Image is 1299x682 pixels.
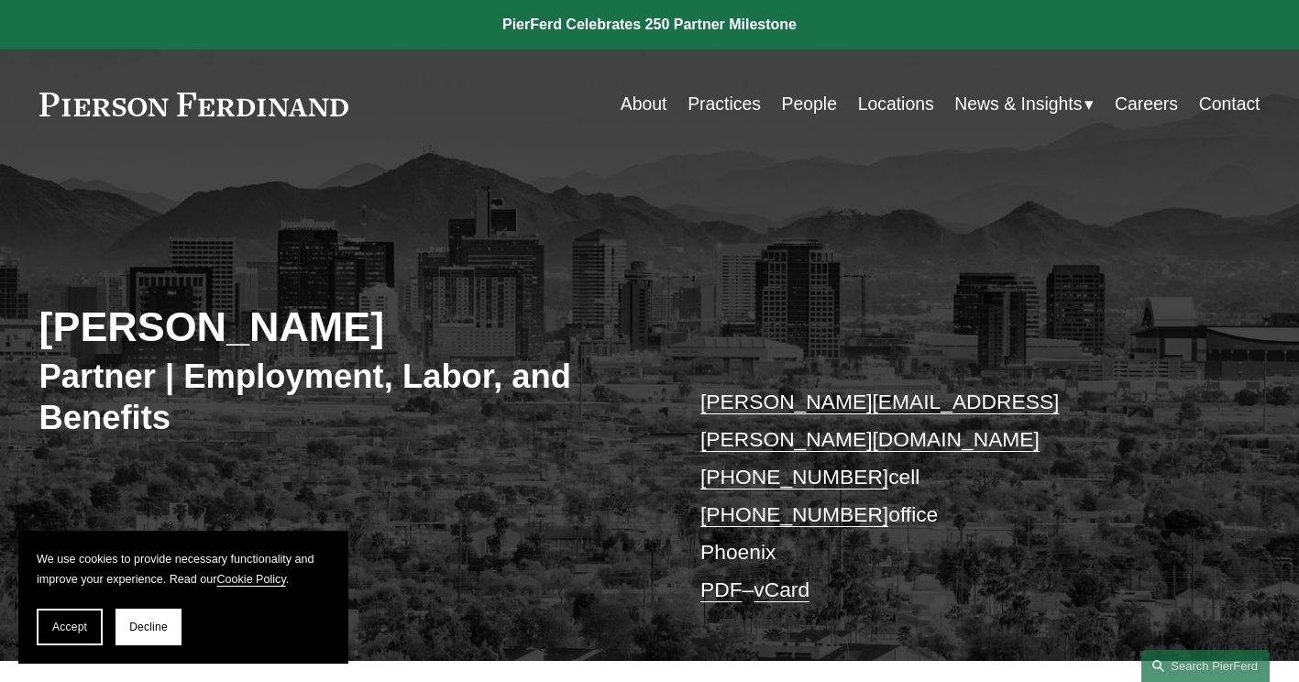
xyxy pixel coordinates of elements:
[37,609,103,645] button: Accept
[1141,650,1270,682] a: Search this site
[954,88,1082,120] span: News & Insights
[688,86,761,122] a: Practices
[116,609,182,645] button: Decline
[39,302,650,352] h2: [PERSON_NAME]
[129,621,168,633] span: Decline
[782,86,837,122] a: People
[700,390,1059,451] a: [PERSON_NAME][EMAIL_ADDRESS][PERSON_NAME][DOMAIN_NAME]
[18,531,348,664] section: Cookie banner
[37,549,330,590] p: We use cookies to provide necessary functionality and improve your experience. Read our .
[621,86,667,122] a: About
[700,465,888,489] a: [PHONE_NUMBER]
[216,573,285,586] a: Cookie Policy
[700,577,743,601] a: PDF
[700,502,888,526] a: [PHONE_NUMBER]
[954,86,1094,122] a: folder dropdown
[1199,86,1260,122] a: Contact
[754,577,809,601] a: vCard
[858,86,934,122] a: Locations
[1115,86,1178,122] a: Careers
[52,621,87,633] span: Accept
[39,356,650,438] h3: Partner | Employment, Labor, and Benefits
[700,383,1209,609] p: cell office Phoenix –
